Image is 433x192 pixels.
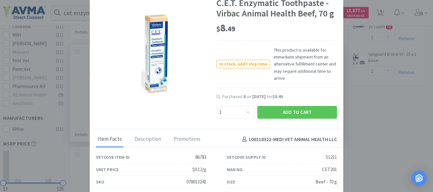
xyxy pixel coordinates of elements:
span: 8 [217,22,235,34]
div: Description [133,132,163,147]
div: Vetcove Supply ID [227,154,266,161]
span: $8.49 [272,94,283,99]
span: $ [217,24,220,33]
div: Size [227,178,235,185]
div: Unit Price [96,166,119,173]
div: Man No. [227,166,244,173]
div: $0.12/g [192,166,206,173]
div: Item Facts [96,132,123,147]
span: This product is available for immediate shipment from an alternative fulfillment center and may r... [270,46,337,82]
div: 86783 [195,153,206,161]
span: [DATE] [252,94,266,99]
div: 51211 [326,153,337,161]
img: 82a1042f67654bf89be681307a1a09c0_51211.jpeg [115,13,197,95]
div: Purchased on for [222,94,337,100]
div: 078013241 [186,178,206,186]
span: 8 [243,94,246,99]
div: Beef - 70 g [315,178,337,186]
div: Open Intercom Messenger [411,170,427,186]
h4: 100118322 - MEDI VET ANIMAL HEALTH LLC [240,135,337,144]
div: Vetcove Item ID [96,154,130,161]
button: Add to Cart [257,106,337,119]
span: In stock, add'l ship time [217,60,270,68]
span: . 49 [226,24,235,33]
div: Promotions [172,132,202,147]
div: SKU [96,178,104,185]
div: CET201 [322,166,337,173]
